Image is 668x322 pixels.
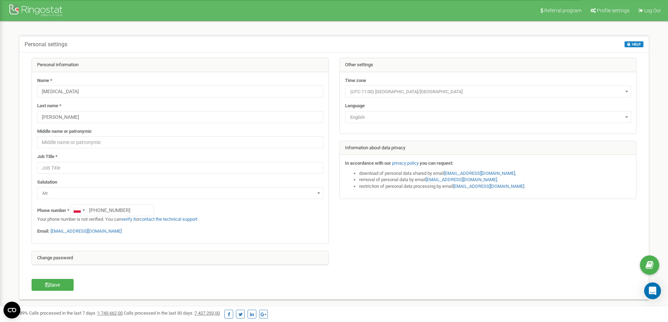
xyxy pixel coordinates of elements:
span: English [345,111,631,123]
label: Salutation [37,179,57,186]
span: Calls processed in the last 7 days : [29,310,123,316]
button: Open CMP widget [4,302,20,318]
strong: In accordance with our [345,160,391,166]
span: Mr. [40,189,321,198]
a: verify it [121,217,136,222]
span: English [348,112,629,122]
span: Log Out [644,8,661,13]
strong: you can request: [420,160,453,166]
button: HELP [625,41,643,47]
span: Calls processed in the last 30 days : [124,310,220,316]
label: Time zone [345,77,366,84]
label: Job Title * [37,153,58,160]
button: Save [32,279,74,291]
div: Personal information [32,58,329,72]
label: Language [345,103,365,109]
a: [EMAIL_ADDRESS][DOMAIN_NAME] [426,177,497,182]
a: [EMAIL_ADDRESS][DOMAIN_NAME] [444,171,515,176]
li: download of personal data shared by email , [359,170,631,177]
span: (UTC-11:00) Pacific/Midway [345,85,631,97]
a: [EMAIL_ADDRESS][DOMAIN_NAME] [50,228,122,234]
span: Profile settings [597,8,629,13]
span: Mr. [37,187,323,199]
h5: Personal settings [25,41,67,48]
li: removal of personal data by email , [359,177,631,183]
input: Name [37,85,323,97]
p: Your phone number is not verified. You can or [37,216,323,223]
input: +1-800-555-55-55 [70,204,154,216]
label: Phone number * [37,207,69,214]
input: Job Title [37,162,323,174]
label: Name * [37,77,52,84]
a: [EMAIL_ADDRESS][DOMAIN_NAME] [453,184,524,189]
a: contact the technical support [140,217,197,222]
strong: Email: [37,228,49,234]
span: Referral program [544,8,581,13]
div: Other settings [340,58,636,72]
u: 7 427 293,00 [195,310,220,316]
span: (UTC-11:00) Pacific/Midway [348,87,629,97]
div: Telephone country code [71,205,87,216]
input: Last name [37,111,323,123]
label: Middle name or patronymic [37,128,92,135]
a: privacy policy [392,160,419,166]
div: Information about data privacy [340,141,636,155]
label: Last name * [37,103,61,109]
li: restriction of personal data processing by email . [359,183,631,190]
div: Change password [32,251,329,265]
input: Middle name or patronymic [37,136,323,148]
div: Open Intercom Messenger [644,282,661,299]
u: 1 745 662,00 [97,310,123,316]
